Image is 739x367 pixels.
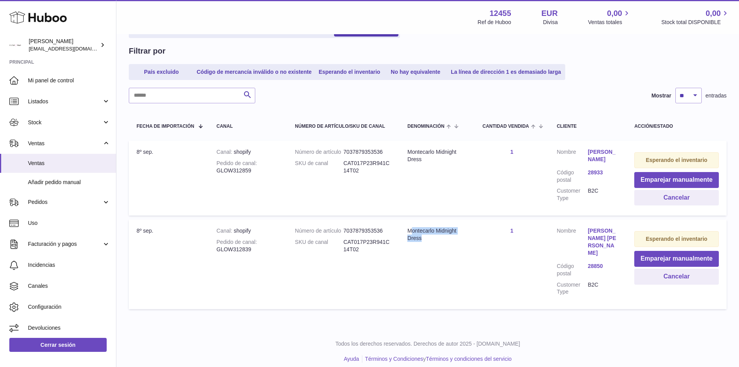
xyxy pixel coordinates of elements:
[129,141,209,216] td: 8º sep.
[28,140,102,147] span: Ventas
[28,282,110,290] span: Canales
[557,124,619,129] div: Cliente
[9,338,107,352] a: Cerrar sesión
[407,148,467,163] div: Montecarlo Midnight Dress
[295,227,343,235] dt: Número de artículo
[28,324,110,332] span: Devoluciones
[28,303,110,311] span: Configuración
[511,149,514,155] a: 1
[661,19,730,26] span: Stock total DISPONIBLE
[634,172,719,188] button: Emparejar manualmente
[343,160,392,174] dd: CAT017P23R941C14T02
[478,19,511,26] div: Ref de Huboo
[661,8,730,26] a: 0,00 Stock total DISPONIBLE
[216,238,279,253] div: GLOW312839
[588,148,619,163] a: [PERSON_NAME]
[365,356,423,362] a: Términos y Condiciones
[28,240,102,248] span: Facturación y pagos
[216,239,257,245] strong: Pedido de canal
[28,261,110,269] span: Incidencias
[543,19,558,26] div: Divisa
[588,169,619,176] a: 28933
[634,190,719,206] button: Cancelar
[129,219,209,309] td: 8º sep.
[216,149,234,155] strong: Canal
[588,281,619,296] dd: B2C
[407,124,444,129] span: Denominación
[28,219,110,227] span: Uso
[706,8,721,19] span: 0,00
[588,263,619,270] a: 28850
[343,227,392,235] dd: 7037879353536
[28,179,110,186] span: Añadir pedido manual
[362,355,512,363] li: y
[588,8,631,26] a: 0,00 Ventas totales
[407,227,467,242] div: Montecarlo Midnight Dress
[542,8,558,19] strong: EUR
[557,263,588,277] dt: Código postal
[9,39,21,51] img: pedidos@glowrias.com
[634,251,719,267] button: Emparejar manualmente
[511,228,514,234] a: 1
[490,8,511,19] strong: 12455
[28,98,102,105] span: Listados
[651,92,671,99] label: Mostrar
[295,124,392,129] div: Número de artículo/SKU de canal
[634,124,719,129] div: Acción/Estado
[130,66,192,78] a: País excluido
[483,124,529,129] span: Cantidad vendida
[123,340,733,348] p: Todos los derechos reservados. Derechos de autor 2025 - [DOMAIN_NAME]
[646,236,708,242] strong: Esperando el inventario
[588,227,619,257] a: [PERSON_NAME] [PERSON_NAME]
[343,148,392,156] dd: 7037879353536
[706,92,727,99] span: entradas
[426,356,512,362] a: Términos y condiciones del servicio
[137,124,194,129] span: Fecha de importación
[28,119,102,126] span: Stock
[216,124,279,129] div: Canal
[646,157,708,163] strong: Esperando el inventario
[28,198,102,206] span: Pedidos
[588,187,619,202] dd: B2C
[29,38,99,52] div: [PERSON_NAME]
[194,66,314,78] a: Código de mercancía inválido o no existente
[557,227,588,259] dt: Nombre
[28,160,110,167] span: Ventas
[295,148,343,156] dt: Número de artículo
[634,269,719,285] button: Cancelar
[588,19,631,26] span: Ventas totales
[216,148,279,156] div: shopify
[216,160,279,174] div: GLOW312859
[129,46,165,56] h2: Filtrar por
[557,148,588,165] dt: Nombre
[448,66,564,78] a: La línea de dirección 1 es demasiado larga
[557,187,588,202] dt: Customer Type
[295,160,343,174] dt: SKU de canal
[557,169,588,184] dt: Código postal
[295,238,343,253] dt: SKU de canal
[216,227,279,235] div: shopify
[607,8,622,19] span: 0,00
[343,238,392,253] dd: CAT017P23R941C14T02
[28,77,110,84] span: Mi panel de control
[216,160,257,166] strong: Pedido de canal
[29,45,114,52] span: [EMAIL_ADDRESS][DOMAIN_NAME]
[316,66,383,78] a: Esperando el inventario
[384,66,447,78] a: No hay equivalente
[216,228,234,234] strong: Canal
[557,281,588,296] dt: Customer Type
[344,356,359,362] a: Ayuda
